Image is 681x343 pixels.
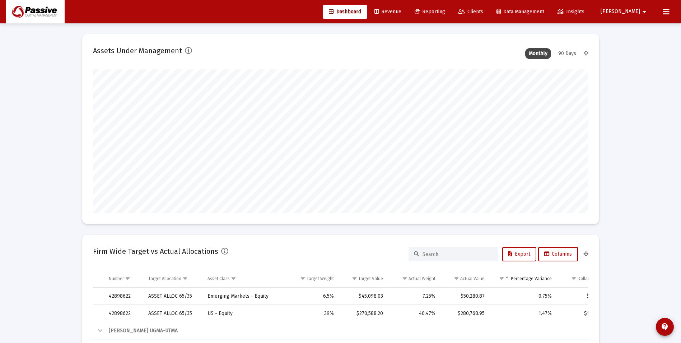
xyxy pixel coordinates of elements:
div: $45,098.03 [344,293,383,300]
span: Reporting [415,9,445,15]
div: 40.47% [393,310,435,317]
div: 6.5% [292,293,334,300]
span: Dashboard [329,9,361,15]
div: Actual Weight [409,276,435,282]
td: Column Dollar Variance [557,270,614,287]
div: $5,182.84 [562,293,607,300]
span: Show filter options for column 'Number' [125,276,130,281]
td: Column Actual Value [440,270,490,287]
div: Target Allocation [148,276,181,282]
mat-icon: arrow_drop_down [640,5,649,19]
a: Revenue [369,5,407,19]
td: Column Asset Class [202,270,287,287]
a: Data Management [491,5,550,19]
span: Show filter options for column 'Target Value' [352,276,357,281]
div: Target Weight [307,276,334,282]
td: Column Actual Weight [388,270,440,287]
td: Column Number [104,270,143,287]
span: Show filter options for column 'Actual Weight' [402,276,407,281]
td: 42898622 [104,288,143,305]
span: Show filter options for column 'Target Allocation' [182,276,188,281]
div: Target Value [358,276,383,282]
h2: Firm Wide Target vs Actual Allocations [93,246,218,257]
button: Columns [538,247,578,261]
a: Insights [552,5,590,19]
span: Data Management [496,9,544,15]
div: 39% [292,310,334,317]
div: $10,180.75 [562,310,607,317]
div: Monthly [525,48,551,59]
td: US - Equity [202,305,287,322]
img: Dashboard [11,5,59,19]
div: 0.75% [495,293,551,300]
button: Export [502,247,536,261]
h2: Assets Under Management [93,45,182,56]
td: Column Percentage Variance [490,270,556,287]
span: Revenue [374,9,401,15]
span: Show filter options for column 'Asset Class' [231,276,236,281]
span: Columns [544,251,572,257]
button: [PERSON_NAME] [592,4,657,19]
span: Clients [458,9,483,15]
span: Show filter options for column 'Target Weight' [300,276,305,281]
div: $270,588.20 [344,310,383,317]
div: $280,768.95 [446,310,485,317]
span: Show filter options for column 'Dollar Variance' [571,276,577,281]
td: Column Target Value [339,270,388,287]
td: Collapse [93,322,104,339]
div: Number [109,276,124,282]
div: Actual Value [460,276,485,282]
div: Percentage Variance [511,276,552,282]
span: Show filter options for column 'Actual Value' [454,276,459,281]
span: [PERSON_NAME] [601,9,640,15]
input: Search [423,251,493,257]
span: Export [508,251,530,257]
span: Insights [558,9,584,15]
span: Show filter options for column 'Percentage Variance' [499,276,504,281]
div: 7.25% [393,293,435,300]
div: 90 Days [555,48,580,59]
td: ASSET ALLOC 65/35 [143,288,203,305]
div: [PERSON_NAME] UGMA-UTMA [109,327,607,334]
div: 1.47% [495,310,551,317]
td: ASSET ALLOC 65/35 [143,305,203,322]
mat-icon: contact_support [661,323,669,331]
td: 42898622 [104,305,143,322]
div: Asset Class [207,276,230,282]
a: Clients [453,5,489,19]
a: Reporting [409,5,451,19]
td: Emerging Markets - Equity [202,288,287,305]
td: Column Target Allocation [143,270,203,287]
a: Dashboard [323,5,367,19]
div: $50,280.87 [446,293,485,300]
td: Column Target Weight [287,270,339,287]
